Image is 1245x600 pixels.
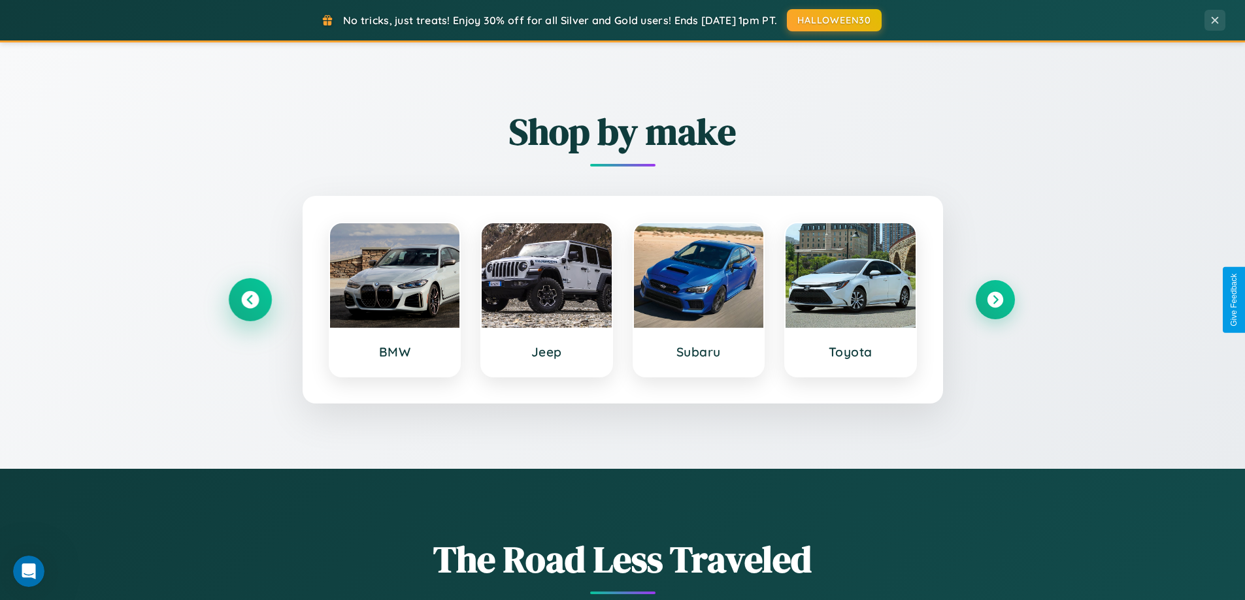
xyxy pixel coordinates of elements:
[13,556,44,587] iframe: Intercom live chat
[647,344,751,360] h3: Subaru
[495,344,599,360] h3: Jeep
[1229,274,1238,326] div: Give Feedback
[343,14,777,27] span: No tricks, just treats! Enjoy 30% off for all Silver and Gold users! Ends [DATE] 1pm PT.
[231,106,1015,157] h2: Shop by make
[231,534,1015,584] h1: The Road Less Traveled
[787,9,882,31] button: HALLOWEEN30
[343,344,447,360] h3: BMW
[799,344,903,360] h3: Toyota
